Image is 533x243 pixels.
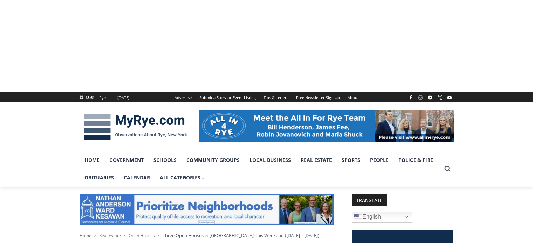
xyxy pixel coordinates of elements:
[80,232,334,239] nav: Breadcrumbs
[292,92,344,102] a: Free Newsletter Sign Up
[182,151,245,169] a: Community Groups
[199,110,454,142] img: All in for Rye
[149,151,182,169] a: Schools
[117,94,130,101] div: [DATE]
[104,151,149,169] a: Government
[119,169,155,186] a: Calendar
[296,151,337,169] a: Real Estate
[394,151,438,169] a: Police & Fire
[160,174,205,181] span: All Categories
[99,94,106,101] div: Rye
[196,92,260,102] a: Submit a Story or Event Listing
[245,151,296,169] a: Local Business
[260,92,292,102] a: Tips & Letters
[354,213,362,221] img: en
[436,93,444,102] a: X
[80,109,192,145] img: MyRye.com
[124,233,126,238] span: >
[80,151,104,169] a: Home
[129,233,155,238] a: Open Houses
[155,169,210,186] a: All Categories
[365,151,394,169] a: People
[158,233,160,238] span: >
[94,233,96,238] span: >
[80,169,119,186] a: Obituaries
[99,233,121,238] a: Real Estate
[344,92,363,102] a: About
[171,92,196,102] a: Advertise
[85,95,95,100] span: 48.61
[406,93,415,102] a: Facebook
[352,194,387,206] strong: TRANSLATE
[163,232,319,238] span: Three Open Houses in [GEOGRAPHIC_DATA] This Weekend ([DATE] – [DATE])
[426,93,434,102] a: Linkedin
[416,93,425,102] a: Instagram
[80,233,91,238] a: Home
[352,212,412,223] a: English
[441,163,454,175] button: View Search Form
[96,94,97,98] span: F
[171,92,363,102] nav: Secondary Navigation
[80,151,441,187] nav: Primary Navigation
[337,151,365,169] a: Sports
[445,93,454,102] a: YouTube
